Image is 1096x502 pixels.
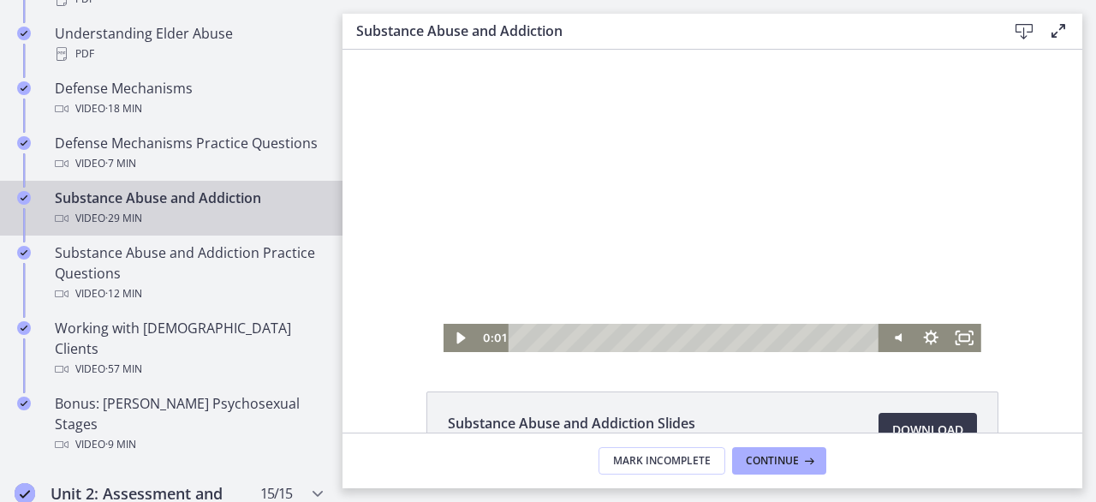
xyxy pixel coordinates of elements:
[613,454,711,468] span: Mark Incomplete
[55,318,322,379] div: Working with [DEMOGRAPHIC_DATA] Clients
[55,242,322,304] div: Substance Abuse and Addiction Practice Questions
[55,153,322,174] div: Video
[105,359,142,379] span: · 57 min
[105,434,136,455] span: · 9 min
[17,81,31,95] i: Completed
[892,420,963,440] span: Download
[732,447,826,475] button: Continue
[17,397,31,410] i: Completed
[55,208,322,229] div: Video
[746,454,799,468] span: Continue
[356,21,980,41] h3: Substance Abuse and Addiction
[17,321,31,335] i: Completed
[538,274,571,302] button: Mute
[17,27,31,40] i: Completed
[342,50,1082,352] iframe: Video Lesson
[105,153,136,174] span: · 7 min
[55,133,322,174] div: Defense Mechanisms Practice Questions
[55,99,322,119] div: Video
[17,191,31,205] i: Completed
[571,274,605,302] button: Show settings menu
[55,434,322,455] div: Video
[17,246,31,260] i: Completed
[599,447,725,475] button: Mark Incomplete
[55,359,322,379] div: Video
[105,284,142,304] span: · 12 min
[55,284,322,304] div: Video
[55,393,322,455] div: Bonus: [PERSON_NAME] Psychosexual Stages
[105,208,142,229] span: · 29 min
[55,44,322,64] div: PDF
[17,136,31,150] i: Completed
[55,188,322,229] div: Substance Abuse and Addiction
[55,78,322,119] div: Defense Mechanisms
[448,413,695,433] span: Substance Abuse and Addiction Slides
[55,23,322,64] div: Understanding Elder Abuse
[105,99,142,119] span: · 18 min
[605,274,639,302] button: Fullscreen
[879,413,977,447] a: Download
